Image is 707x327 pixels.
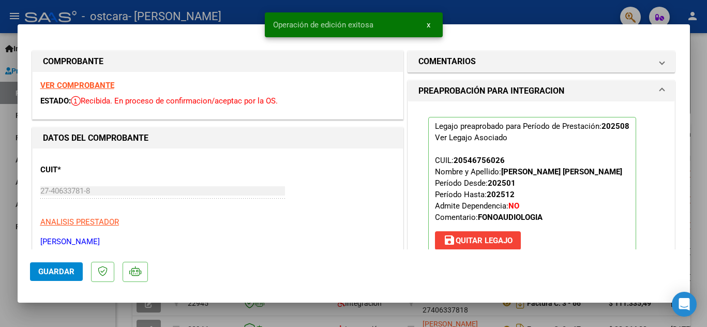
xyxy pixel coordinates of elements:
mat-expansion-panel-header: PREAPROBACIÓN PARA INTEGRACION [408,81,675,101]
h1: COMENTARIOS [418,55,476,68]
span: Operación de edición exitosa [273,20,373,30]
button: x [418,16,439,34]
h1: PREAPROBACIÓN PARA INTEGRACION [418,85,564,97]
mat-icon: save [443,234,456,246]
span: ESTADO: [40,96,71,106]
strong: DATOS DEL COMPROBANTE [43,133,148,143]
span: CUIL: Nombre y Apellido: Período Desde: Período Hasta: Admite Dependencia: [435,156,622,222]
span: Comentario: [435,213,543,222]
div: Open Intercom Messenger [672,292,697,317]
strong: [PERSON_NAME] [PERSON_NAME] [501,167,622,176]
strong: 202512 [487,190,515,199]
span: Quitar Legajo [443,236,513,245]
div: PREAPROBACIÓN PARA INTEGRACION [408,101,675,278]
span: ANALISIS PRESTADOR [40,217,119,227]
button: Guardar [30,262,83,281]
p: Legajo preaprobado para Período de Prestación: [428,117,636,255]
strong: 202501 [488,179,516,188]
strong: NO [508,201,519,211]
mat-expansion-panel-header: COMENTARIOS [408,51,675,72]
span: Recibida. En proceso de confirmacion/aceptac por la OS. [71,96,278,106]
strong: COMPROBANTE [43,56,103,66]
strong: FONOAUDIOLOGIA [478,213,543,222]
span: x [427,20,430,29]
div: Ver Legajo Asociado [435,132,507,143]
span: Guardar [38,267,74,276]
a: VER COMPROBANTE [40,81,114,90]
p: [PERSON_NAME] [40,236,395,248]
p: CUIT [40,164,147,176]
div: 20546756026 [454,155,505,166]
strong: 202508 [601,122,629,131]
button: Quitar Legajo [435,231,521,250]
